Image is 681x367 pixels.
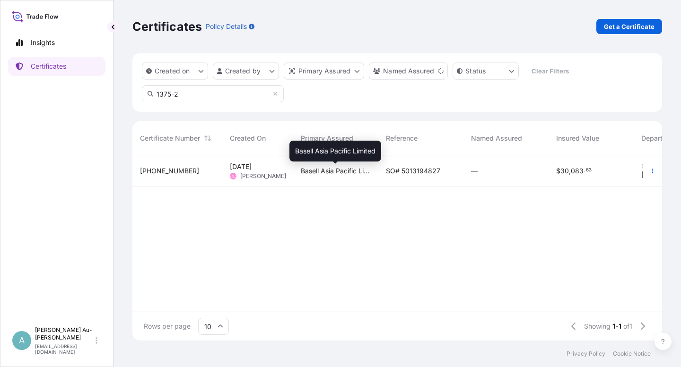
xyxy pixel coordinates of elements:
[383,66,434,76] p: Named Assured
[301,166,371,176] span: Basell Asia Pacific Limited
[8,33,105,52] a: Insights
[295,146,375,156] span: Basell Asia Pacific Limited
[386,134,418,143] span: Reference
[556,134,599,143] span: Insured Value
[206,22,247,31] p: Policy Details
[623,322,632,331] span: of 1
[35,326,94,341] p: [PERSON_NAME] Au-[PERSON_NAME]
[453,63,519,80] button: certificateStatus Filter options
[142,85,284,102] input: Search Certificate or Reference...
[596,19,662,34] a: Get a Certificate
[132,19,202,34] p: Certificates
[213,63,279,80] button: createdBy Filter options
[524,63,576,79] button: Clear Filters
[584,322,611,331] span: Showing
[31,38,55,47] p: Insights
[225,66,261,76] p: Created by
[202,133,213,144] button: Sort
[471,134,522,143] span: Named Assured
[140,134,200,143] span: Certificate Number
[613,350,651,358] a: Cookie Notice
[532,66,569,76] p: Clear Filters
[604,22,655,31] p: Get a Certificate
[465,66,486,76] p: Status
[641,134,672,143] span: Departure
[569,168,571,174] span: ,
[641,170,663,179] span: [DATE]
[571,168,584,174] span: 083
[301,134,353,143] span: Primary Assured
[584,169,585,172] span: .
[586,169,592,172] span: 63
[386,166,440,176] span: SO# 5013194827
[471,166,478,176] span: —
[284,63,364,80] button: distributor Filter options
[298,66,350,76] p: Primary Assured
[8,57,105,76] a: Certificates
[230,171,236,181] span: CC
[560,168,569,174] span: 30
[144,322,191,331] span: Rows per page
[142,63,208,80] button: createdOn Filter options
[240,172,286,180] span: [PERSON_NAME]
[230,134,266,143] span: Created On
[140,166,199,176] span: [PHONE_NUMBER]
[31,62,66,71] p: Certificates
[230,162,252,171] span: [DATE]
[556,168,560,174] span: $
[19,336,25,345] span: A
[35,343,94,355] p: [EMAIL_ADDRESS][DOMAIN_NAME]
[612,322,621,331] span: 1-1
[369,63,448,80] button: cargoOwner Filter options
[155,66,190,76] p: Created on
[567,350,605,358] a: Privacy Policy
